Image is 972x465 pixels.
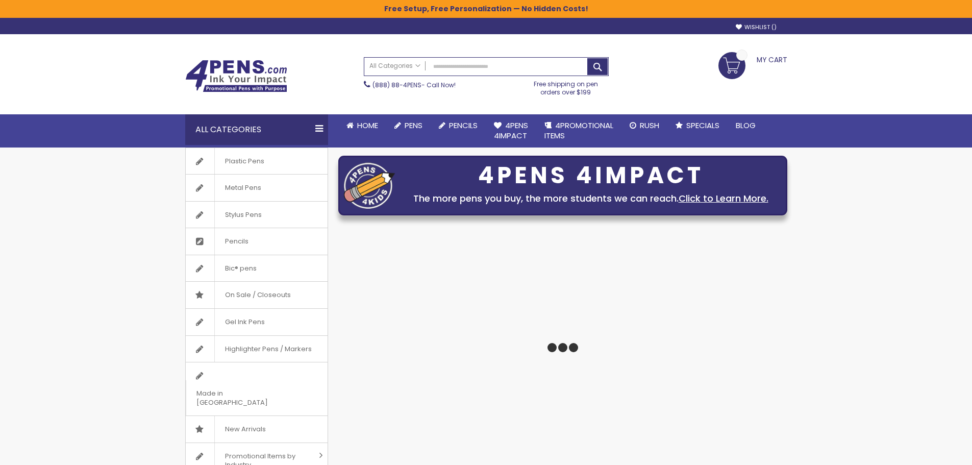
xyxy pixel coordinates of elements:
[214,336,322,362] span: Highlighter Pens / Markers
[214,255,267,282] span: Bic® pens
[736,120,756,131] span: Blog
[214,148,275,175] span: Plastic Pens
[338,114,386,137] a: Home
[386,114,431,137] a: Pens
[186,380,302,415] span: Made in [GEOGRAPHIC_DATA]
[214,202,272,228] span: Stylus Pens
[544,120,613,141] span: 4PROMOTIONAL ITEMS
[736,23,777,31] a: Wishlist
[369,62,420,70] span: All Categories
[431,114,486,137] a: Pencils
[186,148,328,175] a: Plastic Pens
[405,120,422,131] span: Pens
[186,202,328,228] a: Stylus Pens
[728,114,764,137] a: Blog
[214,175,271,201] span: Metal Pens
[214,309,275,335] span: Gel Ink Pens
[214,228,259,255] span: Pencils
[185,60,287,92] img: 4Pens Custom Pens and Promotional Products
[536,114,621,148] a: 4PROMOTIONALITEMS
[186,362,328,415] a: Made in [GEOGRAPHIC_DATA]
[372,81,421,89] a: (888) 88-4PENS
[372,81,456,89] span: - Call Now!
[364,58,426,75] a: All Categories
[486,114,536,148] a: 4Pens4impact
[186,255,328,282] a: Bic® pens
[186,175,328,201] a: Metal Pens
[679,192,768,205] a: Click to Learn More.
[621,114,667,137] a: Rush
[214,416,276,443] span: New Arrivals
[186,228,328,255] a: Pencils
[400,165,782,186] div: 4PENS 4IMPACT
[449,120,478,131] span: Pencils
[400,191,782,206] div: The more pens you buy, the more students we can reach.
[186,309,328,335] a: Gel Ink Pens
[344,162,395,209] img: four_pen_logo.png
[186,282,328,308] a: On Sale / Closeouts
[186,336,328,362] a: Highlighter Pens / Markers
[357,120,378,131] span: Home
[523,76,609,96] div: Free shipping on pen orders over $199
[185,114,328,145] div: All Categories
[667,114,728,137] a: Specials
[494,120,528,141] span: 4Pens 4impact
[686,120,719,131] span: Specials
[186,416,328,443] a: New Arrivals
[214,282,301,308] span: On Sale / Closeouts
[640,120,659,131] span: Rush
